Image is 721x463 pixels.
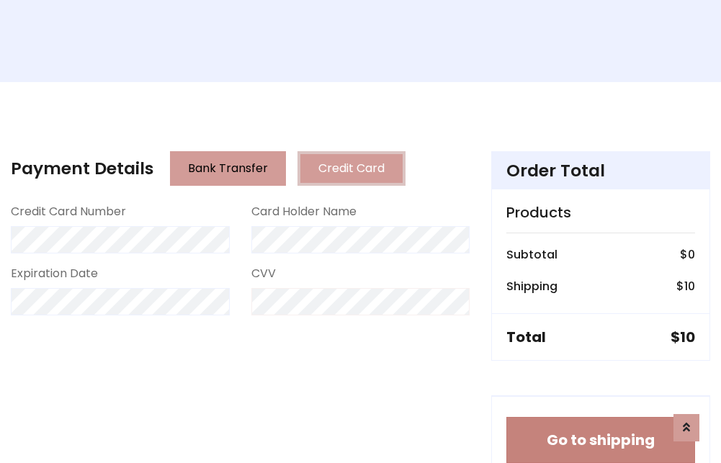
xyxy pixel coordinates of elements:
[671,328,695,346] h5: $
[11,203,126,220] label: Credit Card Number
[506,204,695,221] h5: Products
[11,158,153,179] h4: Payment Details
[506,417,695,463] button: Go to shipping
[680,248,695,261] h6: $
[680,327,695,347] span: 10
[684,278,695,295] span: 10
[170,151,286,186] button: Bank Transfer
[688,246,695,263] span: 0
[506,161,695,181] h4: Order Total
[506,248,557,261] h6: Subtotal
[297,151,406,186] button: Credit Card
[676,279,695,293] h6: $
[506,279,557,293] h6: Shipping
[506,328,546,346] h5: Total
[251,203,357,220] label: Card Holder Name
[11,265,98,282] label: Expiration Date
[251,265,276,282] label: CVV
